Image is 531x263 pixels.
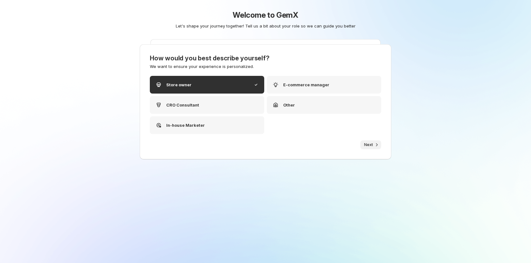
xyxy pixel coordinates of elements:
p: In-house Marketer [166,122,205,128]
span: Next [364,142,373,147]
p: CRO Consultant [166,102,199,108]
p: E-commerce manager [283,82,329,88]
p: Let's shape your journey together! Tell us a bit about your role so we can guide you better [118,23,413,29]
p: Store owner [166,82,192,88]
h3: How would you best describe yourself? [150,54,381,62]
button: Next [360,140,381,149]
h1: Welcome to GemX [115,10,416,20]
span: We want to ensure your experience is personalized. [150,64,254,69]
p: Other [283,102,295,108]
